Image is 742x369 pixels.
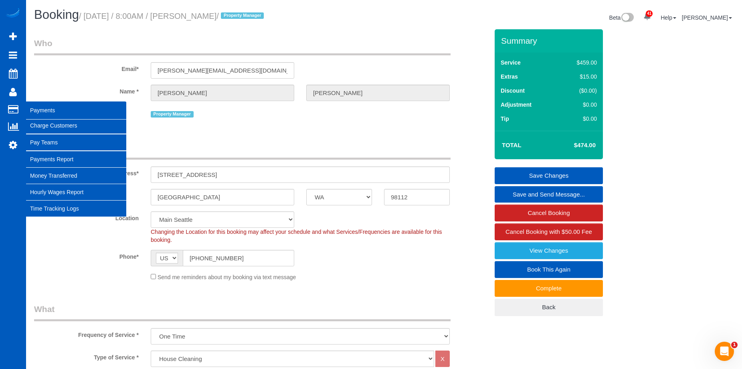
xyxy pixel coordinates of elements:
span: 41 [646,10,653,17]
span: Property Manager [151,111,194,118]
a: Complete [495,280,603,297]
ul: Payments [26,117,126,217]
label: Adjustment [501,101,532,109]
div: $0.00 [560,101,597,109]
label: Phone* [28,250,145,261]
label: Service [501,59,521,67]
img: New interface [621,13,634,23]
legend: Who [34,37,451,55]
a: Hourly Wages Report [26,184,126,200]
a: Help [661,14,676,21]
span: Payments [26,101,126,120]
a: Save Changes [495,167,603,184]
div: ($0.00) [560,87,597,95]
a: Cancel Booking with $50.00 Fee [495,223,603,240]
span: / [216,12,266,20]
div: $0.00 [560,115,597,123]
input: Email* [151,62,294,79]
a: Back [495,299,603,316]
a: Charge Customers [26,118,126,134]
input: Last Name* [306,85,450,101]
span: Property Manager [221,12,264,19]
small: / [DATE] / 8:00AM / [PERSON_NAME] [79,12,266,20]
input: First Name* [151,85,294,101]
a: Beta [609,14,634,21]
label: Tip [501,115,509,123]
a: View Changes [495,242,603,259]
label: Discount [501,87,525,95]
a: Payments Report [26,151,126,167]
span: Booking [34,8,79,22]
input: Phone* [183,250,294,266]
span: Changing the Location for this booking may affect your schedule and what Services/Frequencies are... [151,229,442,243]
label: Name * [28,85,145,95]
a: 41 [639,8,655,26]
img: Automaid Logo [5,8,21,19]
label: Type of Service * [28,351,145,361]
input: City* [151,189,294,205]
label: Frequency of Service * [28,328,145,339]
a: Save and Send Message... [495,186,603,203]
div: $15.00 [560,73,597,81]
a: Pay Teams [26,134,126,150]
label: Extras [501,73,518,81]
span: 1 [731,342,738,348]
a: Money Transferred [26,168,126,184]
h4: $474.00 [550,142,596,149]
strong: Total [502,142,522,148]
h3: Summary [501,36,599,45]
label: Email* [28,62,145,73]
span: Cancel Booking with $50.00 Fee [505,228,592,235]
a: Cancel Booking [495,205,603,221]
div: $459.00 [560,59,597,67]
iframe: Intercom live chat [715,342,734,361]
input: Zip Code* [384,189,450,205]
a: Time Tracking Logs [26,201,126,217]
a: [PERSON_NAME] [682,14,732,21]
span: Send me reminders about my booking via text message [158,274,296,280]
a: Book This Again [495,261,603,278]
legend: What [34,303,451,321]
legend: Where [34,142,451,160]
